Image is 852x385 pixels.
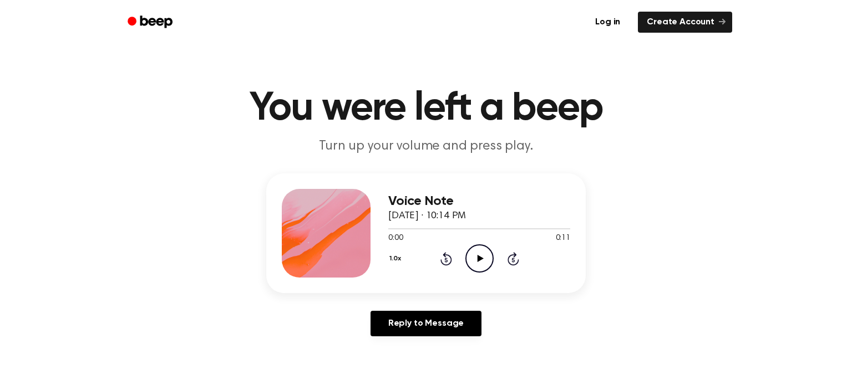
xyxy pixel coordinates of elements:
a: Reply to Message [371,311,481,336]
h3: Voice Note [388,194,570,209]
span: 0:00 [388,233,403,244]
a: Create Account [638,12,732,33]
a: Beep [120,12,182,33]
h1: You were left a beep [142,89,710,129]
p: Turn up your volume and press play. [213,137,639,156]
a: Log in [584,9,631,35]
button: 1.0x [388,249,405,268]
span: [DATE] · 10:14 PM [388,211,466,221]
span: 0:11 [556,233,570,244]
